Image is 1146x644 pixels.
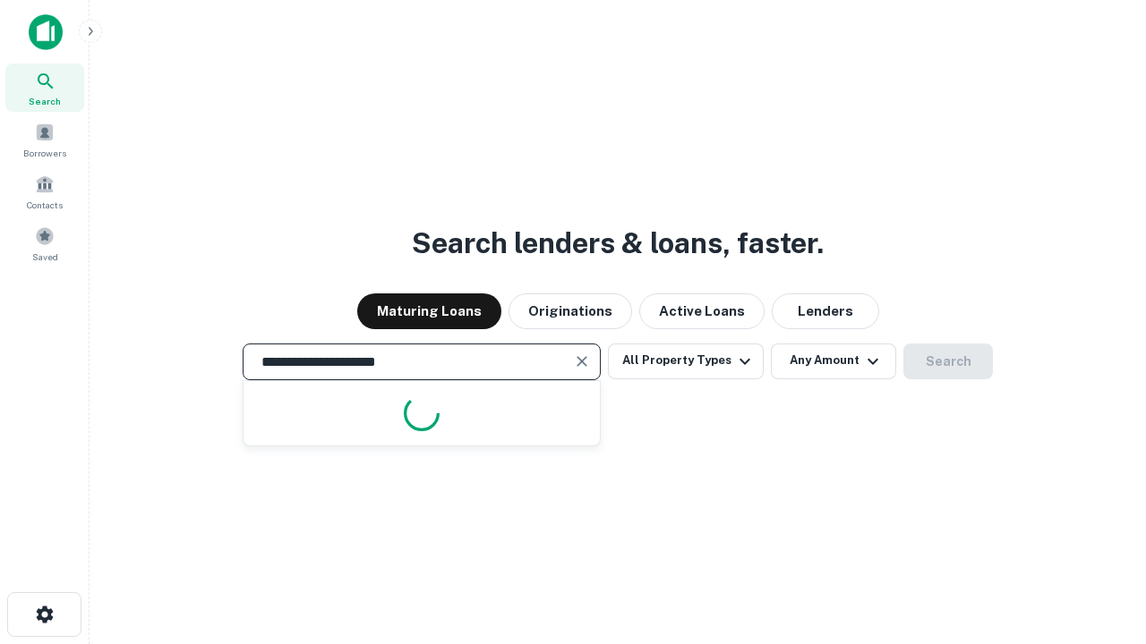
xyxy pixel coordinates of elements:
[772,293,879,329] button: Lenders
[5,115,84,164] a: Borrowers
[639,293,765,329] button: Active Loans
[771,343,896,379] button: Any Amount
[412,222,824,265] h3: Search lenders & loans, faster.
[509,293,632,329] button: Originations
[32,250,58,264] span: Saved
[608,343,764,379] button: All Property Types
[5,167,84,216] a: Contacts
[569,349,594,374] button: Clear
[1056,444,1146,530] iframe: Chat Widget
[23,146,66,160] span: Borrowers
[5,64,84,112] a: Search
[29,94,61,108] span: Search
[5,219,84,267] a: Saved
[27,198,63,212] span: Contacts
[29,14,63,50] img: capitalize-icon.png
[357,293,501,329] button: Maturing Loans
